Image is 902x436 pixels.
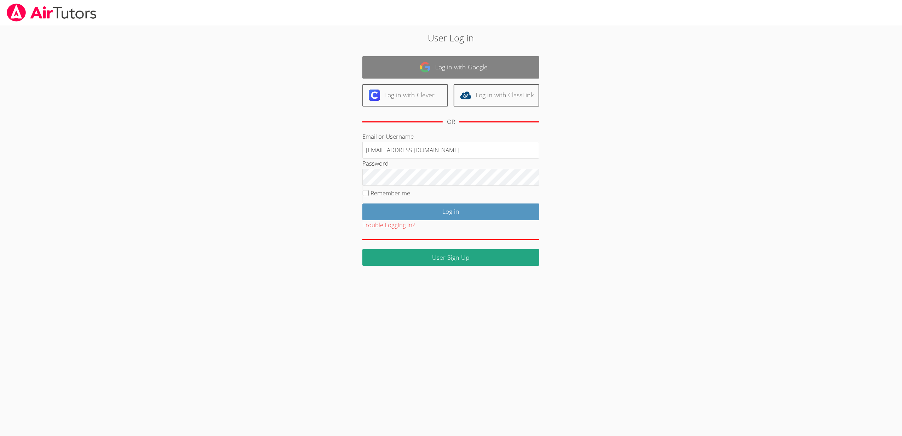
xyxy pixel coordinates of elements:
[420,62,431,73] img: google-logo-50288ca7cdecda66e5e0955fdab243c47b7ad437acaf1139b6f446037453330a.svg
[362,84,448,107] a: Log in with Clever
[6,4,97,22] img: airtutors_banner-c4298cdbf04f3fff15de1276eac7730deb9818008684d7c2e4769d2f7ddbe033.png
[362,203,539,220] input: Log in
[362,132,414,140] label: Email or Username
[447,117,455,127] div: OR
[362,159,389,167] label: Password
[362,56,539,79] a: Log in with Google
[207,31,694,45] h2: User Log in
[362,249,539,266] a: User Sign Up
[369,90,380,101] img: clever-logo-6eab21bc6e7a338710f1a6ff85c0baf02591cd810cc4098c63d3a4b26e2feb20.svg
[371,189,410,197] label: Remember me
[460,90,471,101] img: classlink-logo-d6bb404cc1216ec64c9a2012d9dc4662098be43eaf13dc465df04b49fa7ab582.svg
[362,220,415,230] button: Trouble Logging In?
[454,84,539,107] a: Log in with ClassLink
